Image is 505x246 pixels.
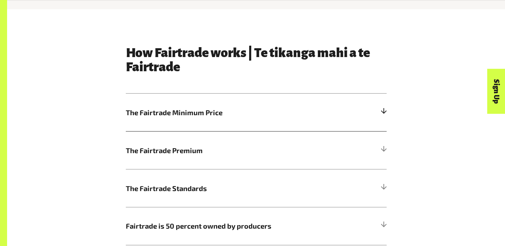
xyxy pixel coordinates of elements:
[126,145,321,156] span: The Fairtrade Premium
[126,220,321,231] span: Fairtrade is 50 percent owned by producers
[126,46,387,74] h3: How Fairtrade works | Te tikanga mahi a te Fairtrade
[126,107,321,118] span: The Fairtrade Minimum Price
[126,183,321,194] span: The Fairtrade Standards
